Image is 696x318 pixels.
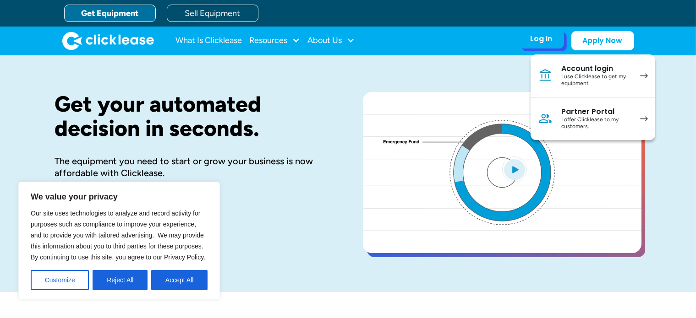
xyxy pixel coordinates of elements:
[531,54,655,97] a: Account loginI use Clicklease to get my equipment
[562,64,631,73] div: Account login
[31,191,208,202] p: We value your privacy
[562,107,631,116] div: Partner Portal
[640,116,648,121] img: arrow
[64,5,156,22] a: Get Equipment
[562,73,631,87] div: I use Clicklease to get my equipment
[538,111,553,126] img: Person icon
[55,155,334,179] div: The equipment you need to start or grow your business is now affordable with Clicklease.
[308,32,355,50] div: About Us
[62,32,154,50] img: Clicklease logo
[250,32,301,50] div: Resources
[55,92,334,140] h1: Get your automated decision in seconds.
[531,97,655,140] a: Partner PortalI offer Clicklease to my customers.
[538,68,553,83] img: Bank icon
[151,270,208,290] button: Accept All
[176,32,242,50] a: What Is Clicklease
[531,34,553,43] div: Log In
[18,182,220,300] div: We value your privacy
[62,32,154,50] a: home
[571,31,634,50] a: Apply Now
[562,116,631,130] div: I offer Clicklease to my customers.
[31,210,205,261] span: Our site uses technologies to analyze and record activity for purposes such as compliance to impr...
[502,156,527,182] img: Blue play button logo on a light blue circular background
[531,54,655,140] nav: Log In
[93,270,148,290] button: Reject All
[31,270,89,290] button: Customize
[167,5,258,22] a: Sell Equipment
[640,73,648,78] img: arrow
[363,92,641,253] a: open lightbox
